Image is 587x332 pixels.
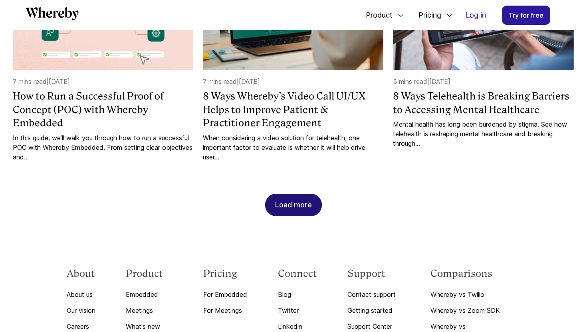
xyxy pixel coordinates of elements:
h3: Comparisons [430,267,520,280]
h3: Connect [278,267,317,280]
div: Load more [275,194,312,216]
a: Blog [278,290,317,299]
a: What's new [126,322,173,331]
a: 8 Ways Whereby’s Video Call UI/UX Helps to Improve Patient & Practitioner Engagement [203,89,383,130]
a: Mental health has long been burdened by stigma. See how telehealth is reshaping mental healthcare... [393,119,573,148]
p: 7 mins read | [DATE] [203,77,383,86]
a: Try for free [502,6,550,25]
a: Whereby [26,7,79,23]
h3: Product [126,267,173,280]
h3: About [67,267,95,280]
a: 8 Ways Telehealth is Breaking Barriers to Accessing Mental Healthcare [393,89,573,116]
p: 5 mins read | [DATE] [393,77,573,86]
span: Pricing [411,2,443,28]
h3: Support [347,267,400,280]
a: Meetings [126,306,173,315]
a: About us [67,290,95,299]
span: Product [358,2,395,28]
a: Linkedin [278,322,317,331]
a: Whereby vs Twilio [430,290,520,299]
a: Support Center [347,322,400,331]
a: Embedded [126,290,173,299]
p: 7 mins read | [DATE] [13,77,193,86]
a: Careers [67,322,95,331]
a: In this guide, we’ll walk you through how to run a successful POC with Whereby Embedded. From set... [13,133,193,162]
button: Load more [265,194,322,216]
a: For Embedded [203,290,247,299]
svg: Whereby [26,7,79,20]
a: Getting started [347,306,400,315]
a: Our vision [67,306,95,315]
a: Log in [459,6,492,24]
h3: Pricing [203,267,247,280]
a: How to Run a Successful Proof of Concept (POC) with Whereby Embedded [13,89,193,130]
a: Contact support [347,290,400,299]
a: When considering a video solution for telehealth, one important factor to evaluate is whether it ... [203,133,383,162]
a: Whereby vs Zoom SDK [430,306,520,315]
a: Twitter [278,306,317,315]
a: For Meetings [203,306,247,315]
